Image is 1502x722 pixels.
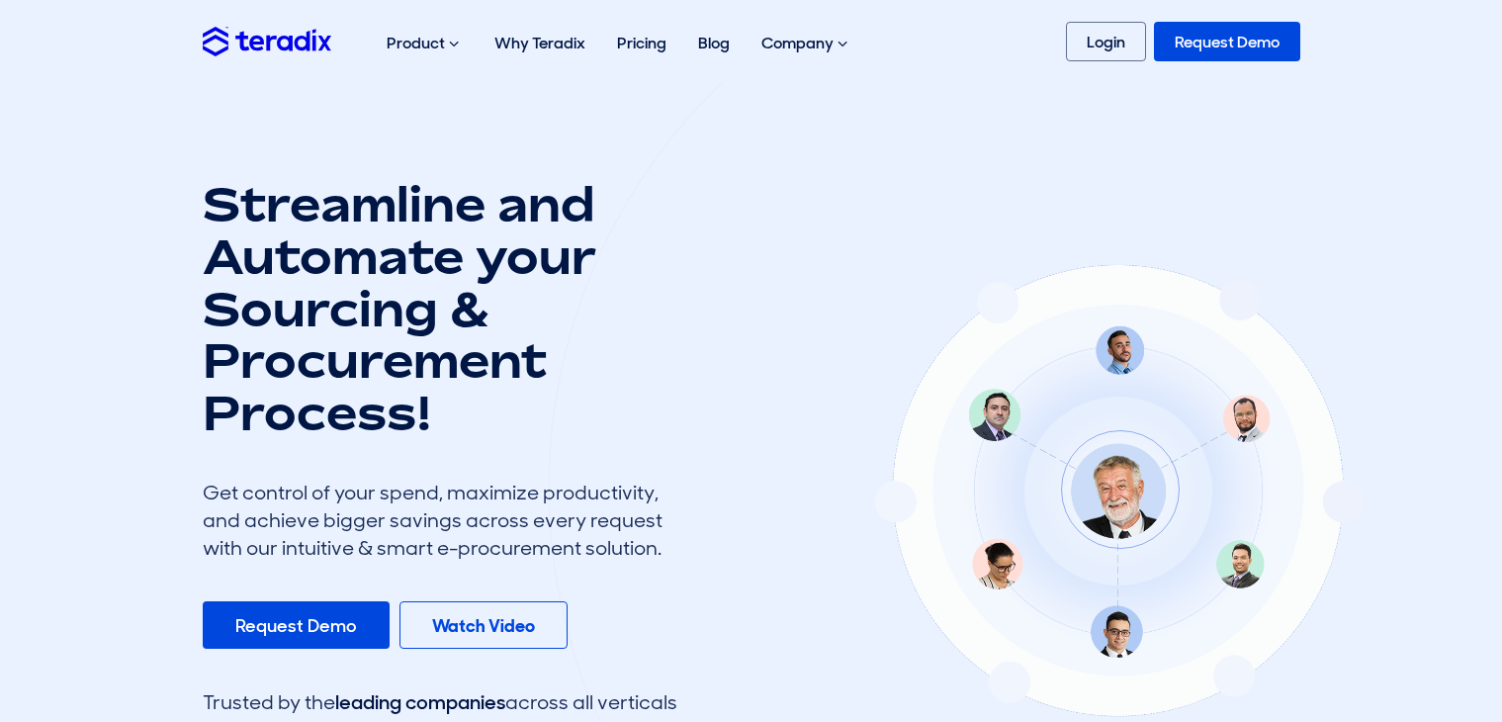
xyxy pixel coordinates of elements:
[601,12,682,74] a: Pricing
[371,12,479,75] div: Product
[399,601,568,649] a: Watch Video
[746,12,867,75] div: Company
[203,27,331,55] img: Teradix logo
[1154,22,1300,61] a: Request Demo
[1066,22,1146,61] a: Login
[203,479,677,562] div: Get control of your spend, maximize productivity, and achieve bigger savings across every request...
[203,688,677,716] div: Trusted by the across all verticals
[479,12,601,74] a: Why Teradix
[432,614,535,638] b: Watch Video
[335,689,505,715] span: leading companies
[203,601,390,649] a: Request Demo
[682,12,746,74] a: Blog
[203,178,677,439] h1: Streamline and Automate your Sourcing & Procurement Process!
